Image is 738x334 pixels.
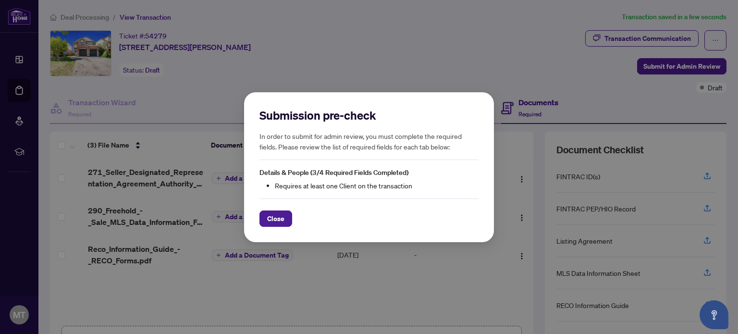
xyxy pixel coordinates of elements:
h5: In order to submit for admin review, you must complete the required fields. Please review the lis... [259,131,479,152]
span: Details & People (3/4 Required Fields Completed) [259,168,408,177]
button: Open asap [700,300,728,329]
li: Requires at least one Client on the transaction [275,180,479,190]
button: Close [259,210,292,226]
h2: Submission pre-check [259,108,479,123]
span: Close [267,210,284,226]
